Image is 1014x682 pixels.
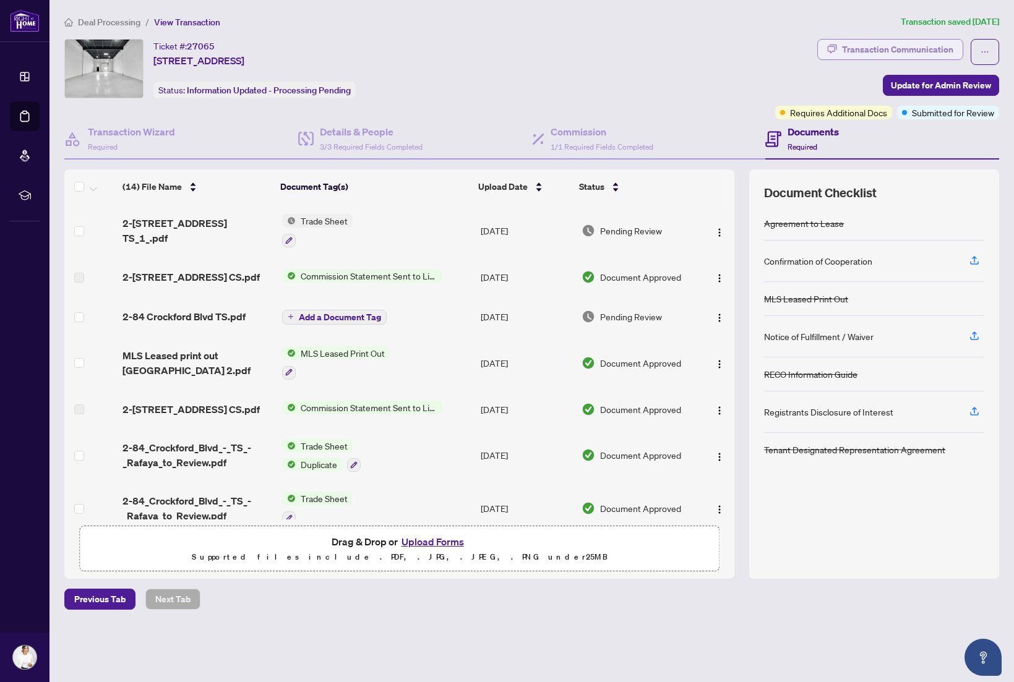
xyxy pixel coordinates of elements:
[715,406,724,416] img: Logo
[64,589,135,610] button: Previous Tab
[582,224,595,237] img: Document Status
[901,15,999,29] article: Transaction saved [DATE]
[600,403,681,416] span: Document Approved
[883,75,999,96] button: Update for Admin Review
[790,106,887,119] span: Requires Additional Docs
[282,346,390,380] button: Status IconMLS Leased Print Out
[842,40,953,59] div: Transaction Communication
[551,124,653,139] h4: Commission
[145,15,149,29] li: /
[715,313,724,323] img: Logo
[600,501,681,515] span: Document Approved
[582,501,595,515] img: Document Status
[13,646,37,669] img: Profile Icon
[574,169,697,204] th: Status
[476,257,577,297] td: [DATE]
[78,17,140,28] span: Deal Processing
[764,216,844,230] div: Agreement to Lease
[715,505,724,514] img: Logo
[764,367,857,381] div: RECO Information Guide
[282,439,296,453] img: Status Icon
[282,401,442,414] button: Status IconCommission Statement Sent to Listing Brokerage
[332,534,468,550] span: Drag & Drop or
[80,526,719,572] span: Drag & Drop orUpload FormsSupported files include .PDF, .JPG, .JPEG, .PNG under25MB
[582,356,595,370] img: Document Status
[817,39,963,60] button: Transaction Communication
[275,169,473,204] th: Document Tag(s)
[65,40,143,98] img: IMG-E12022268_1.jpg
[476,482,577,535] td: [DATE]
[10,9,40,32] img: logo
[710,445,729,465] button: Logo
[154,17,220,28] span: View Transaction
[398,534,468,550] button: Upload Forms
[296,492,353,505] span: Trade Sheet
[582,310,595,323] img: Document Status
[912,106,994,119] span: Submitted for Review
[476,390,577,429] td: [DATE]
[478,180,528,194] span: Upload Date
[579,180,604,194] span: Status
[282,309,387,325] button: Add a Document Tag
[788,124,839,139] h4: Documents
[87,550,711,565] p: Supported files include .PDF, .JPG, .JPEG, .PNG under 25 MB
[122,348,272,378] span: MLS Leased print out [GEOGRAPHIC_DATA] 2.pdf
[153,53,244,68] span: [STREET_ADDRESS]
[282,401,296,414] img: Status Icon
[582,448,595,462] img: Document Status
[788,142,817,151] span: Required
[582,270,595,284] img: Document Status
[296,269,442,283] span: Commission Statement Sent to Listing Brokerage
[710,399,729,419] button: Logo
[296,346,390,360] span: MLS Leased Print Out
[282,346,296,360] img: Status Icon
[296,458,342,471] span: Duplicate
[981,48,989,56] span: ellipsis
[282,439,361,472] button: Status IconTrade SheetStatus IconDuplicate
[600,224,662,237] span: Pending Review
[118,169,276,204] th: (14) File Name
[122,402,260,417] span: 2-[STREET_ADDRESS] CS.pdf
[965,639,1002,676] button: Open asap
[476,429,577,482] td: [DATE]
[153,39,215,53] div: Ticket #:
[582,403,595,416] img: Document Status
[187,41,215,52] span: 27065
[64,18,73,27] span: home
[710,307,729,326] button: Logo
[88,124,175,139] h4: Transaction Wizard
[282,310,387,325] button: Add a Document Tag
[74,589,126,609] span: Previous Tab
[600,310,662,323] span: Pending Review
[710,498,729,518] button: Logo
[764,292,848,305] div: MLS Leased Print Out
[551,142,653,151] span: 1/1 Required Fields Completed
[122,270,260,284] span: 2-[STREET_ADDRESS] CS.pdf
[764,443,945,456] div: Tenant Designated Representation Agreement
[764,184,877,202] span: Document Checklist
[122,180,182,194] span: (14) File Name
[122,309,246,324] span: 2-84 Crockford Blvd TS.pdf
[153,82,356,98] div: Status:
[764,330,874,343] div: Notice of Fulfillment / Waiver
[600,448,681,462] span: Document Approved
[122,216,272,245] span: 2-[STREET_ADDRESS] TS_1_.pdf
[299,313,381,322] span: Add a Document Tag
[710,267,729,287] button: Logo
[710,221,729,241] button: Logo
[282,492,353,525] button: Status IconTrade Sheet
[282,269,442,283] button: Status IconCommission Statement Sent to Listing Brokerage
[600,270,681,284] span: Document Approved
[282,269,296,283] img: Status Icon
[296,214,353,228] span: Trade Sheet
[715,452,724,462] img: Logo
[88,142,118,151] span: Required
[282,458,296,471] img: Status Icon
[476,204,577,257] td: [DATE]
[600,356,681,370] span: Document Approved
[764,254,872,268] div: Confirmation of Cooperation
[764,405,893,419] div: Registrants Disclosure of Interest
[476,336,577,390] td: [DATE]
[282,214,353,247] button: Status IconTrade Sheet
[320,124,423,139] h4: Details & People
